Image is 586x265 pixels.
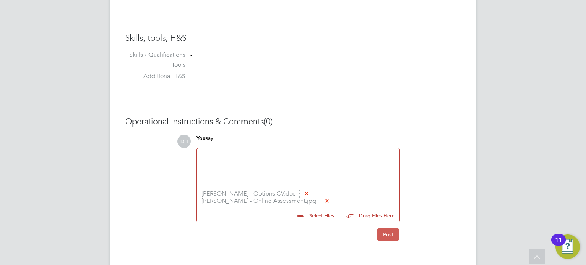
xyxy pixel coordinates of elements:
li: [PERSON_NAME] - Options CV.doc [201,190,395,198]
span: (0) [264,116,273,127]
button: Open Resource Center, 11 new notifications [555,234,580,259]
div: 11 [555,240,562,250]
h3: Operational Instructions & Comments [125,116,461,127]
div: say: [196,135,400,148]
h3: Skills, tools, H&S [125,33,461,44]
span: You [196,135,206,141]
li: [PERSON_NAME] - Online Assessment.jpg [201,198,395,205]
button: Post [377,228,399,241]
span: - [192,61,193,69]
span: DH [177,135,191,148]
label: Tools [125,61,185,69]
label: Additional H&S [125,72,185,80]
div: - [190,51,461,59]
span: - [192,73,193,80]
label: Skills / Qualifications [125,51,185,59]
button: Drag Files Here [340,208,395,224]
